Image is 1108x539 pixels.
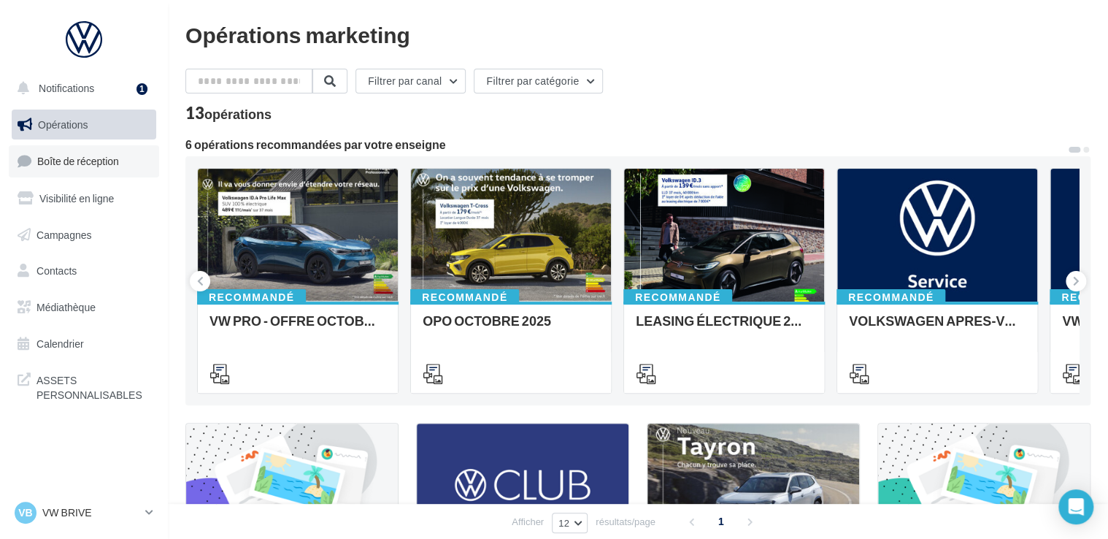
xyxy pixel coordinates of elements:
[410,289,519,305] div: Recommandé
[204,107,272,121] div: opérations
[849,313,1026,343] div: VOLKSWAGEN APRES-VENTE
[36,370,150,402] span: ASSETS PERSONNALISABLES
[355,69,466,93] button: Filtrer par canal
[42,505,139,520] p: VW BRIVE
[185,23,1090,45] div: Opérations marketing
[9,145,159,177] a: Boîte de réception
[37,155,119,167] span: Boîte de réception
[136,83,147,95] div: 1
[36,301,96,313] span: Médiathèque
[9,256,159,286] a: Contacts
[18,505,32,520] span: VB
[9,110,159,140] a: Opérations
[9,292,159,323] a: Médiathèque
[9,183,159,214] a: Visibilité en ligne
[36,228,92,240] span: Campagnes
[9,220,159,251] a: Campagnes
[38,118,88,131] span: Opérations
[636,313,812,343] div: LEASING ÉLECTRIQUE 2025
[185,105,272,121] div: 13
[209,313,386,343] div: VW PRO - OFFRE OCTOBRE 25
[9,364,159,408] a: ASSETS PERSONNALISABLES
[39,82,94,94] span: Notifications
[596,515,655,529] span: résultats/page
[9,329,159,359] a: Calendrier
[836,289,945,305] div: Recommandé
[623,289,732,305] div: Recommandé
[36,337,84,350] span: Calendrier
[36,264,77,277] span: Contacts
[552,513,588,533] button: 12
[185,139,1067,150] div: 6 opérations recommandées par votre enseigne
[709,510,733,533] span: 1
[558,517,569,529] span: 12
[12,499,156,527] a: VB VW BRIVE
[512,515,544,529] span: Afficher
[9,73,153,104] button: Notifications 1
[423,313,599,343] div: OPO OCTOBRE 2025
[474,69,603,93] button: Filtrer par catégorie
[39,192,114,204] span: Visibilité en ligne
[197,289,306,305] div: Recommandé
[1058,489,1093,524] div: Open Intercom Messenger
